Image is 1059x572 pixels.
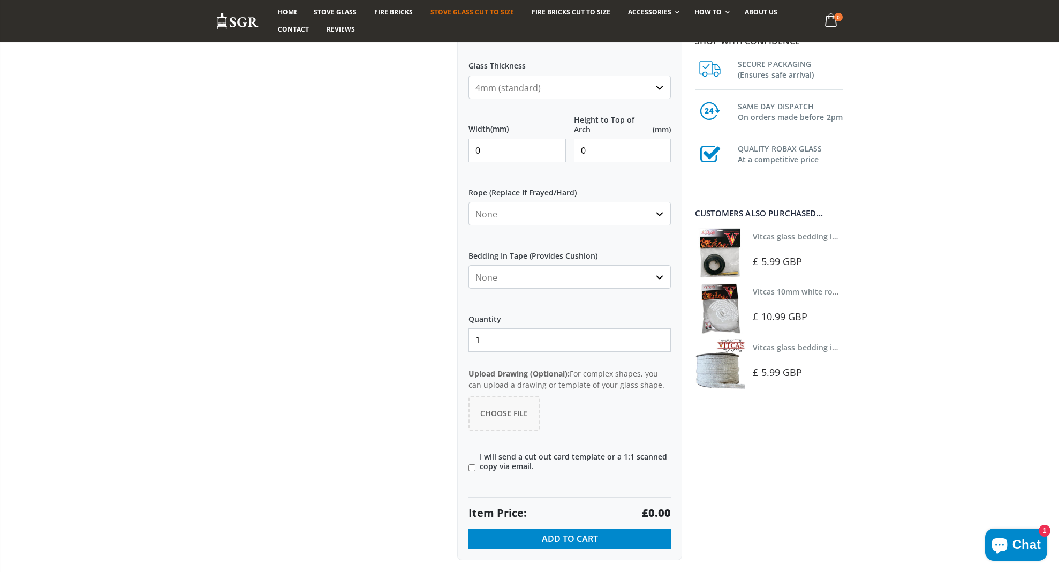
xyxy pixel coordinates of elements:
[642,506,671,521] strong: £0.00
[745,7,777,17] span: About us
[753,310,807,323] span: £ 10.99 GBP
[480,408,528,418] span: Choose File
[738,57,843,80] h3: SECURE PACKAGING (Ensures safe arrival)
[468,452,671,471] label: I will send a cut out card template or a 1:1 scanned copy via email.
[753,255,802,268] span: £ 5.99 GBP
[468,305,671,324] label: Quantity
[574,115,671,134] label: Height to Top of Arch
[468,396,540,431] button: Choose File
[753,287,963,297] a: Vitcas 10mm white rope kit - includes rope seal and glue!
[468,464,475,471] input: I will send a cut out card template or a 1:1 scanned copy via email.
[270,4,306,21] a: Home
[628,7,671,17] span: Accessories
[694,7,722,17] span: How To
[278,7,298,17] span: Home
[738,99,843,123] h3: SAME DAY DISPATCH On orders made before 2pm
[620,4,685,21] a: Accessories
[695,209,843,217] div: Customers also purchased...
[753,366,802,379] span: £ 5.99 GBP
[738,141,843,165] h3: QUALITY ROBAX GLASS At a competitive price
[468,368,570,379] strong: Upload Drawing (Optional):
[737,4,785,21] a: About us
[270,21,317,38] a: Contact
[468,242,671,261] label: Bedding In Tape (Provides Cushion)
[306,4,365,21] a: Stove Glass
[982,529,1050,563] inbox-online-store-chat: Shopify online store chat
[468,529,671,549] button: Add to Cart
[278,25,309,34] span: Contact
[468,178,671,198] label: Rope (Replace If Frayed/Hard)
[468,115,566,134] label: Width
[834,13,843,21] span: 0
[821,11,843,32] a: 0
[686,4,735,21] a: How To
[468,368,671,390] p: For complex shapes, you can upload a drawing or template of your glass shape.
[422,4,521,21] a: Stove Glass Cut To Size
[374,7,413,17] span: Fire Bricks
[542,533,598,545] span: Add to Cart
[653,125,671,134] span: (mm)
[753,231,952,242] a: Vitcas glass bedding in tape - 2mm x 10mm x 2 meters
[366,4,421,21] a: Fire Bricks
[319,21,363,38] a: Reviews
[314,7,357,17] span: Stove Glass
[532,7,610,17] span: Fire Bricks Cut To Size
[430,7,513,17] span: Stove Glass Cut To Size
[695,228,745,278] img: Vitcas stove glass bedding in tape
[695,283,745,333] img: Vitcas white rope, glue and gloves kit 10mm
[468,52,671,71] label: Glass Thickness
[524,4,618,21] a: Fire Bricks Cut To Size
[695,339,745,389] img: Vitcas stove glass bedding in tape
[753,342,980,352] a: Vitcas glass bedding in tape - 2mm x 15mm x 2 meters (White)
[327,25,355,34] span: Reviews
[216,12,259,30] img: Stove Glass Replacement
[468,506,527,521] span: Item Price:
[490,124,509,134] span: (mm)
